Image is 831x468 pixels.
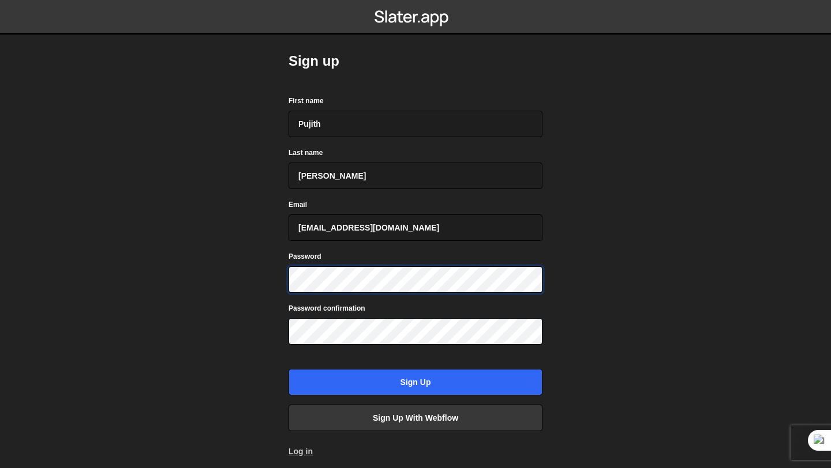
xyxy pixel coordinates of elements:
[289,199,307,210] label: Email
[289,95,324,107] label: First name
[289,147,323,158] label: Last name
[289,447,313,456] a: Log in
[289,369,542,395] input: Sign up
[289,52,542,70] h2: Sign up
[289,251,321,262] label: Password
[289,303,365,314] label: Password confirmation
[289,405,542,431] a: Sign up with Webflow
